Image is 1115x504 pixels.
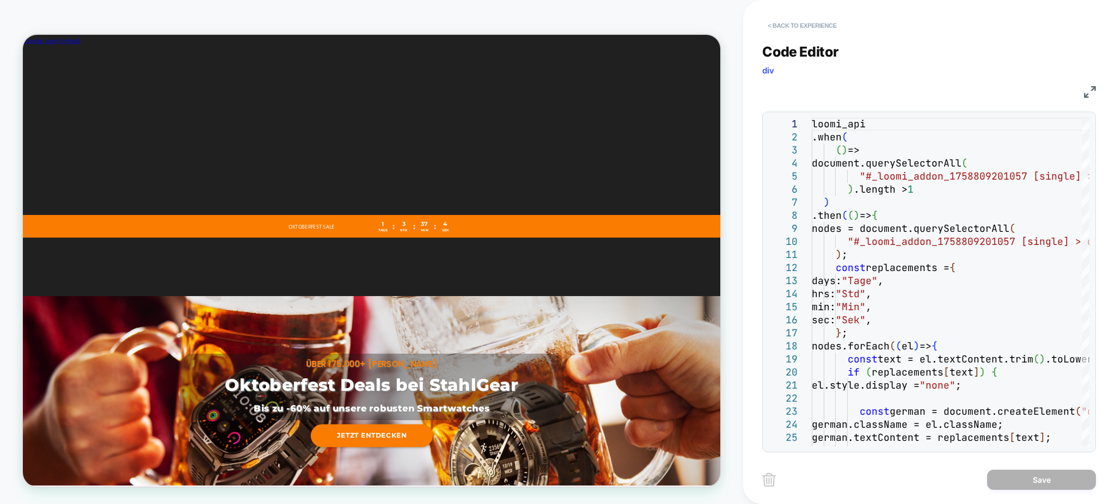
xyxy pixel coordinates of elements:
span: { [872,209,878,222]
div: 3 [768,144,798,157]
span: ( [842,209,848,222]
span: ; [1045,431,1051,444]
div: Tage [472,258,488,263]
span: "Std" [836,287,866,300]
span: "Sek" [836,314,866,326]
span: el.style.display = [812,379,920,391]
div: 11 [768,248,798,261]
span: replacements [872,366,944,378]
span: { [949,261,955,274]
span: text [949,366,973,378]
span: ( [842,131,848,143]
span: } [836,327,842,339]
span: "none" [920,379,955,391]
div: 21 [768,379,798,392]
span: [ [1009,431,1015,444]
div: 10 [768,235,798,248]
span: min: [812,300,836,313]
span: german.textContent = replacements [812,431,1009,444]
div: Sek [555,258,572,263]
span: ) [914,340,920,352]
div: 26 [768,444,798,457]
span: ] [973,366,979,378]
div: 2 [768,131,798,144]
img: delete [762,473,776,487]
span: document.querySelectorAll [812,157,961,169]
div: 13 [768,274,798,287]
div: 5 [768,170,798,183]
span: ) [836,248,842,261]
span: ( [896,340,902,352]
span: .length > [854,183,908,195]
span: ; [842,248,848,261]
span: const [836,261,866,274]
span: ] [1039,431,1045,444]
div: 4 [555,248,572,256]
div: 6 [768,183,798,196]
span: ) [824,196,830,208]
span: ( [836,144,842,156]
span: if [848,366,860,378]
img: fullscreen [1084,86,1096,98]
div: 12 [768,261,798,274]
div: 3 [500,248,516,256]
span: replacements = [866,261,949,274]
span: nodes.forEach [812,340,890,352]
button: < Back to experience [762,17,842,34]
span: .then [812,209,842,222]
span: ( [1075,405,1081,417]
span: ) [842,144,848,156]
span: => [848,144,860,156]
span: const [860,405,890,417]
span: => [860,209,872,222]
div: 1 [768,118,798,131]
span: ( [848,209,854,222]
span: ) [854,209,860,222]
span: hrs: [812,287,836,300]
span: , [866,287,872,300]
div: 24 [768,418,798,431]
span: ) [848,183,854,195]
span: .when [812,131,842,143]
div: 37 [528,248,544,256]
button: Save [987,470,1096,490]
span: [ [944,366,949,378]
span: text [1015,431,1039,444]
span: const [848,353,878,365]
span: german = document.createElement [890,405,1075,417]
span: Code Editor [762,44,838,60]
span: german.className = el.className; [812,418,1003,431]
div: 4 [768,157,798,170]
span: => [920,340,932,352]
div: : [520,245,523,265]
div: Std [500,258,516,263]
span: , [866,314,872,326]
span: loomi_api [812,118,866,130]
span: { [932,340,938,352]
h3: Über 175.000+ [PERSON_NAME] [210,431,721,447]
div: 20 [768,366,798,379]
div: 22 [768,392,798,405]
span: ( [890,340,896,352]
div: 14 [768,287,798,300]
div: 1 [472,248,488,256]
span: 1 [908,183,914,195]
span: { [991,366,997,378]
span: sec: [812,314,836,326]
span: el [902,340,914,352]
span: OKTOBERFEST SALE [354,251,415,261]
div: 18 [768,340,798,353]
span: ( [866,366,872,378]
div: 17 [768,327,798,340]
div: 25 [768,431,798,444]
span: , [878,274,884,287]
div: 19 [768,353,798,366]
span: ; [955,379,961,391]
span: ( [961,157,967,169]
span: nodes = document.querySelectorAll [812,222,1009,235]
div: 9 [768,222,798,235]
div: 23 [768,405,798,418]
span: ( [1009,222,1015,235]
span: ) [1039,353,1045,365]
span: ) [979,366,985,378]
